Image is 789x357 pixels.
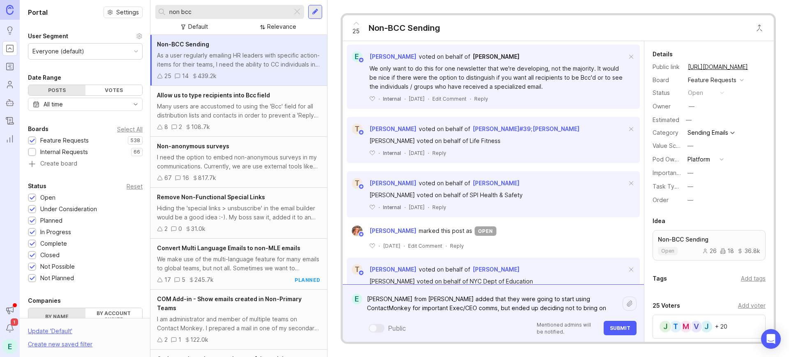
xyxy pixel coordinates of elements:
[362,291,623,316] textarea: [PERSON_NAME] from [PERSON_NAME] added that they were going to start using ContactMonkey for impo...
[741,274,766,283] div: Add tags
[347,226,419,236] a: Bronwen W[PERSON_NAME]
[473,266,519,273] span: [PERSON_NAME]
[358,129,364,136] img: member badge
[688,88,703,97] div: open
[157,51,321,69] div: As a user regularly emailing HR leaders with specific action-items for their teams, I need the ab...
[428,95,429,102] div: ·
[198,71,217,81] div: 439.2k
[164,122,168,131] div: 8
[653,183,682,190] label: Task Type
[473,125,579,132] span: [PERSON_NAME]#39;[PERSON_NAME]
[129,101,142,108] svg: toggle icon
[661,248,674,254] p: open
[687,182,693,191] div: —
[104,7,143,18] button: Settings
[2,339,17,354] button: E
[653,196,669,203] label: Order
[40,193,55,202] div: Open
[690,320,703,333] div: V
[150,188,327,239] a: Remove Non-Functional Special LinksHiding the 'special links > unsbuscribe' in the email builder ...
[610,325,630,331] span: Submit
[2,303,17,318] button: Announcements
[428,150,429,157] div: ·
[28,124,48,134] div: Boards
[28,85,85,95] div: Posts
[2,23,17,38] a: Ideas
[679,320,692,333] div: M
[40,205,97,214] div: Under Consideration
[419,226,472,235] span: marked this post as
[653,216,665,226] div: Idea
[369,226,416,235] span: [PERSON_NAME]
[369,180,416,187] span: [PERSON_NAME]
[715,324,727,329] div: + 20
[116,8,139,16] span: Settings
[369,125,416,132] span: [PERSON_NAME]
[653,88,681,97] div: Status
[473,53,519,60] span: [PERSON_NAME]
[432,150,446,157] div: Reply
[369,22,440,34] div: Non-BCC Sending
[347,264,416,275] a: T[PERSON_NAME]
[127,184,143,189] div: Reset
[40,239,67,248] div: Complete
[369,191,627,200] div: [PERSON_NAME] voted on behalf of SPI Health & Safety
[178,335,181,344] div: 1
[658,235,760,244] p: Non-BCC Sending
[295,276,321,283] div: planned
[157,92,270,99] span: Allow us to type recipients into Bcc field
[408,242,442,249] div: Edit Comment
[2,41,17,56] a: Portal
[419,179,470,188] div: voted on behalf of
[653,301,680,311] div: 25 Voters
[134,149,140,155] p: 66
[198,173,216,182] div: 817.7k
[388,323,406,333] div: Public
[2,321,17,336] button: Notifications
[432,204,446,211] div: Reply
[157,153,321,171] div: I need the option to embed non-anonymous surveys in my communications. Currently, we are use exte...
[653,169,683,176] label: Importance
[689,102,694,111] div: —
[358,57,364,63] img: member badge
[347,124,416,134] a: T[PERSON_NAME]
[28,161,143,168] a: Create board
[150,239,327,290] a: Convert Multi Language Emails to non-MLE emailsWe make use of the multi-language feature for many...
[28,7,48,17] h1: Portal
[157,143,229,150] span: Non-anonymous surveys
[178,224,182,233] div: 0
[190,335,208,344] div: 122.0k
[267,22,296,31] div: Relevance
[28,340,92,349] div: Create new saved filter
[687,141,693,150] div: —
[653,76,681,85] div: Board
[353,27,360,36] span: 25
[358,270,364,276] img: member badge
[358,184,364,190] img: member badge
[720,248,734,254] div: 18
[473,124,579,134] a: [PERSON_NAME]#39;[PERSON_NAME]
[28,308,85,325] label: By name
[653,274,667,283] div: Tags
[653,49,673,59] div: Details
[164,173,172,182] div: 67
[2,59,17,74] a: Roadmaps
[352,294,362,304] div: E
[32,47,84,56] div: Everyone (default)
[369,136,627,145] div: [PERSON_NAME] voted on behalf of Life Fitness
[188,22,208,31] div: Default
[157,193,265,200] span: Remove Non-Functional Special Links
[537,321,599,335] p: Mentioned admins will be notified.
[369,266,416,273] span: [PERSON_NAME]
[751,20,768,36] button: Close button
[164,275,171,284] div: 17
[347,178,416,189] a: T[PERSON_NAME]
[130,137,140,144] p: 538
[450,242,464,249] div: Reply
[2,77,17,92] a: Users
[352,264,362,275] div: T
[653,117,679,123] div: Estimated
[653,156,694,163] label: Pod Ownership
[85,85,143,95] div: Votes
